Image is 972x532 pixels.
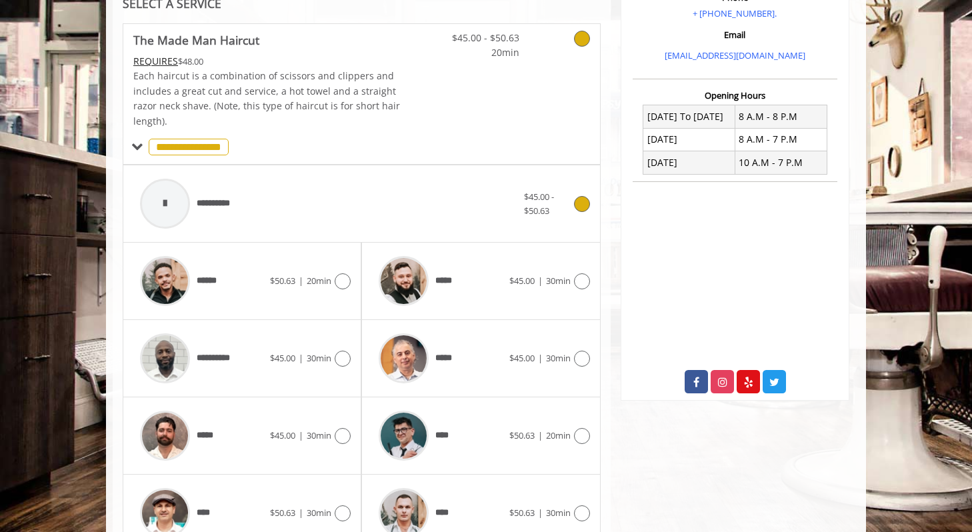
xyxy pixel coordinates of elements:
span: 30min [546,507,571,519]
span: | [299,429,303,441]
h3: Opening Hours [633,91,837,100]
span: $45.00 [270,352,295,364]
span: 30min [546,275,571,287]
td: [DATE] [643,151,735,174]
span: $45.00 [509,275,535,287]
td: 8 A.M - 8 P.M [735,105,827,128]
span: $50.63 [509,507,535,519]
span: | [299,507,303,519]
span: $50.63 [509,429,535,441]
span: | [538,507,543,519]
span: 30min [307,507,331,519]
span: 20min [441,45,519,60]
span: $45.00 [509,352,535,364]
span: $45.00 [270,429,295,441]
a: + [PHONE_NUMBER]. [693,7,777,19]
span: 30min [546,352,571,364]
span: | [299,352,303,364]
b: The Made Man Haircut [133,31,259,49]
span: | [538,275,543,287]
td: 10 A.M - 7 P.M [735,151,827,174]
td: [DATE] [643,128,735,151]
span: 20min [307,275,331,287]
span: 30min [307,352,331,364]
span: $50.63 [270,507,295,519]
span: | [299,275,303,287]
span: | [538,429,543,441]
h3: Email [636,30,834,39]
span: 30min [307,429,331,441]
td: 8 A.M - 7 P.M [735,128,827,151]
span: This service needs some Advance to be paid before we block your appointment [133,55,178,67]
span: 20min [546,429,571,441]
span: | [538,352,543,364]
span: $50.63 [270,275,295,287]
td: [DATE] To [DATE] [643,105,735,128]
div: $48.00 [133,54,401,69]
span: $45.00 - $50.63 [441,31,519,45]
a: [EMAIL_ADDRESS][DOMAIN_NAME] [665,49,805,61]
span: Each haircut is a combination of scissors and clippers and includes a great cut and service, a ho... [133,69,400,127]
span: $45.00 - $50.63 [524,191,554,217]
